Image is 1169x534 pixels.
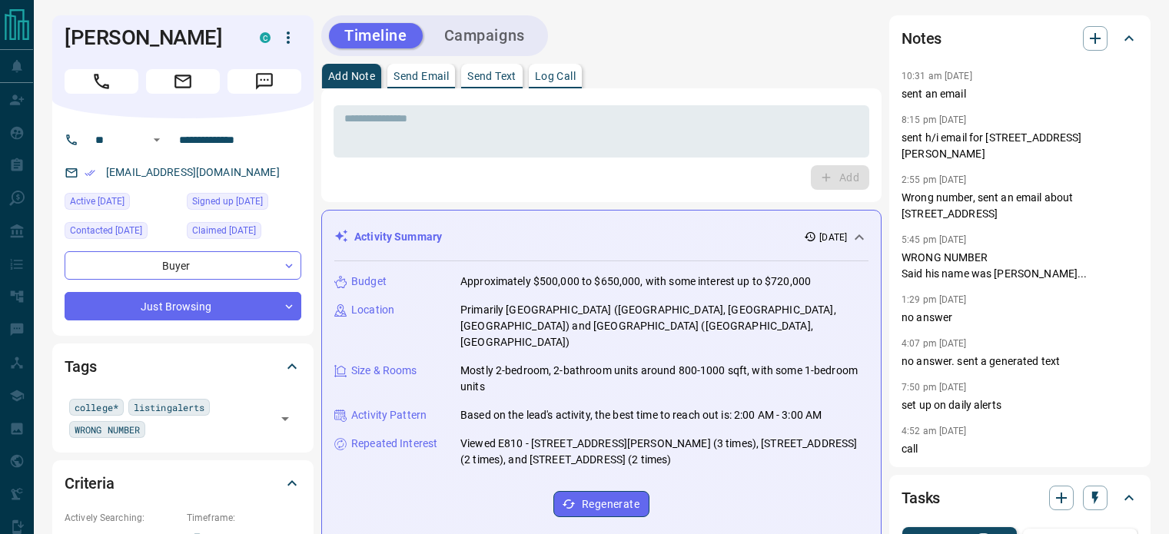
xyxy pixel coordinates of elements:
[460,363,868,395] p: Mostly 2-bedroom, 2-bathroom units around 800-1000 sqft, with some 1-bedroom units
[65,354,96,379] h2: Tags
[902,20,1138,57] div: Notes
[902,353,1138,370] p: no answer. sent a generated text
[75,422,140,437] span: WRONG NUMBER
[535,71,576,81] p: Log Call
[274,408,296,430] button: Open
[260,32,271,43] div: condos.ca
[134,400,204,415] span: listingalerts
[902,190,1138,222] p: Wrong number, sent an email about [STREET_ADDRESS]
[329,23,423,48] button: Timeline
[819,231,847,244] p: [DATE]
[328,71,375,81] p: Add Note
[85,167,95,178] svg: Email Verified
[902,294,967,305] p: 1:29 pm [DATE]
[902,114,967,125] p: 8:15 pm [DATE]
[460,407,822,423] p: Based on the lead's activity, the best time to reach out is: 2:00 AM - 3:00 AM
[902,86,1138,102] p: sent an email
[148,131,166,149] button: Open
[192,223,256,238] span: Claimed [DATE]
[902,310,1138,326] p: no answer
[460,302,868,350] p: Primarily [GEOGRAPHIC_DATA] ([GEOGRAPHIC_DATA], [GEOGRAPHIC_DATA], [GEOGRAPHIC_DATA]) and [GEOGRA...
[70,223,142,238] span: Contacted [DATE]
[351,363,417,379] p: Size & Rooms
[902,382,967,393] p: 7:50 pm [DATE]
[553,491,649,517] button: Regenerate
[65,465,301,502] div: Criteria
[351,302,394,318] p: Location
[65,511,179,525] p: Actively Searching:
[902,426,967,436] p: 4:52 am [DATE]
[467,71,516,81] p: Send Text
[65,222,179,244] div: Fri Sep 05 2025
[187,193,301,214] div: Sun Sep 17 2023
[902,479,1138,516] div: Tasks
[65,193,179,214] div: Thu Sep 11 2025
[460,436,868,468] p: Viewed E810 - [STREET_ADDRESS][PERSON_NAME] (3 times), [STREET_ADDRESS] (2 times), and [STREET_AD...
[351,274,387,290] p: Budget
[394,71,449,81] p: Send Email
[351,436,437,452] p: Repeated Interest
[65,251,301,280] div: Buyer
[187,222,301,244] div: Wed Mar 19 2025
[187,511,301,525] p: Timeframe:
[902,486,940,510] h2: Tasks
[75,400,118,415] span: college*
[227,69,301,94] span: Message
[146,69,220,94] span: Email
[351,407,427,423] p: Activity Pattern
[902,397,1138,413] p: set up on daily alerts
[429,23,540,48] button: Campaigns
[902,234,967,245] p: 5:45 pm [DATE]
[902,338,967,349] p: 4:07 pm [DATE]
[106,166,280,178] a: [EMAIL_ADDRESS][DOMAIN_NAME]
[902,26,942,51] h2: Notes
[65,292,301,320] div: Just Browsing
[65,471,115,496] h2: Criteria
[334,223,868,251] div: Activity Summary[DATE]
[192,194,263,209] span: Signed up [DATE]
[70,194,125,209] span: Active [DATE]
[902,71,972,81] p: 10:31 am [DATE]
[902,441,1138,457] p: call
[902,130,1138,162] p: sent h/i email for [STREET_ADDRESS][PERSON_NAME]
[65,348,301,385] div: Tags
[460,274,811,290] p: Approximately $500,000 to $650,000, with some interest up to $720,000
[902,250,1138,282] p: WRONG NUMBER Said his name was [PERSON_NAME]...
[65,25,237,50] h1: [PERSON_NAME]
[65,69,138,94] span: Call
[902,174,967,185] p: 2:55 pm [DATE]
[354,229,442,245] p: Activity Summary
